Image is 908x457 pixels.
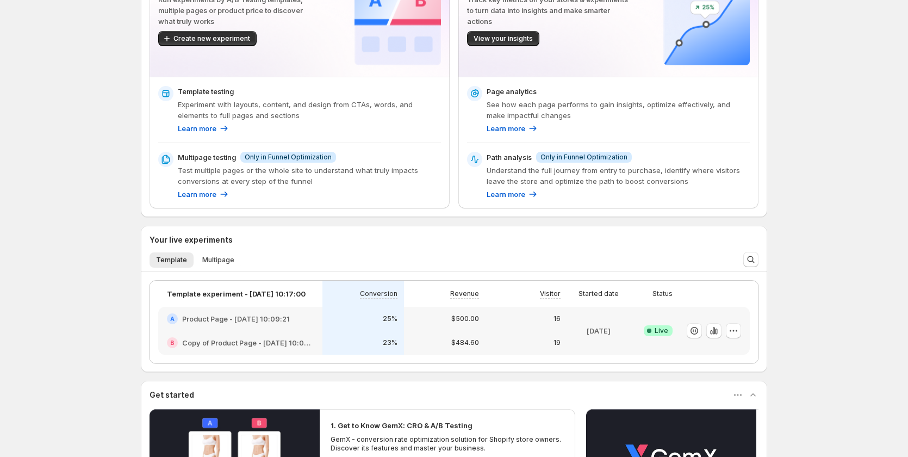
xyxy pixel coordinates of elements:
[178,86,234,97] p: Template testing
[182,337,314,348] h2: Copy of Product Page - [DATE] 10:09:21
[158,31,257,46] button: Create new experiment
[587,325,611,336] p: [DATE]
[383,338,397,347] p: 23%
[360,289,397,298] p: Conversion
[487,123,525,134] p: Learn more
[178,152,236,163] p: Multipage testing
[202,256,234,264] span: Multipage
[451,314,479,323] p: $500.00
[487,86,537,97] p: Page analytics
[540,153,627,162] span: Only in Funnel Optimization
[178,123,229,134] a: Learn more
[178,165,441,187] p: Test multiple pages or the whole site to understand what truly impacts conversions at every step ...
[487,123,538,134] a: Learn more
[150,234,233,245] h3: Your live experiments
[487,189,525,200] p: Learn more
[383,314,397,323] p: 25%
[487,165,750,187] p: Understand the full journey from entry to purchase, identify where visitors leave the store and o...
[182,313,290,324] h2: Product Page - [DATE] 10:09:21
[540,289,561,298] p: Visitor
[579,289,619,298] p: Started date
[150,390,194,400] h3: Get started
[450,289,479,298] p: Revenue
[178,123,216,134] p: Learn more
[156,256,187,264] span: Template
[487,99,750,121] p: See how each page performs to gain insights, optimize effectively, and make impactful changes
[451,338,479,347] p: $484.60
[652,289,673,298] p: Status
[331,420,472,431] h2: 1. Get to Know GemX: CRO & A/B Testing
[178,189,216,200] p: Learn more
[553,338,561,347] p: 19
[245,153,332,162] span: Only in Funnel Optimization
[170,339,175,346] h2: B
[167,288,306,299] p: Template experiment - [DATE] 10:17:00
[173,34,250,43] span: Create new experiment
[474,34,533,43] span: View your insights
[467,31,539,46] button: View your insights
[170,316,175,322] h2: A
[331,435,564,453] p: GemX - conversion rate optimization solution for Shopify store owners. Discover its features and ...
[178,189,229,200] a: Learn more
[178,99,441,121] p: Experiment with layouts, content, and design from CTAs, words, and elements to full pages and sec...
[655,326,668,335] span: Live
[553,314,561,323] p: 16
[743,252,758,267] button: Search and filter results
[487,189,538,200] a: Learn more
[487,152,532,163] p: Path analysis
